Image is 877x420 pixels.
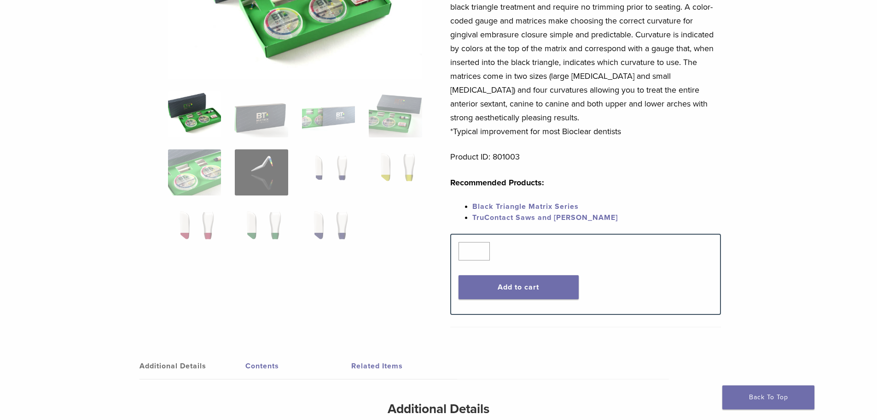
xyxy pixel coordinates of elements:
[450,150,721,164] p: Product ID: 801003
[450,177,544,188] strong: Recommended Products:
[245,353,351,379] a: Contents
[302,149,355,195] img: Black Triangle (BT) Kit - Image 7
[168,149,221,195] img: Black Triangle (BT) Kit - Image 5
[722,385,814,409] a: Back To Top
[168,207,221,254] img: Black Triangle (BT) Kit - Image 9
[369,149,422,195] img: Black Triangle (BT) Kit - Image 8
[235,207,288,254] img: Black Triangle (BT) Kit - Image 10
[369,91,422,137] img: Black Triangle (BT) Kit - Image 4
[302,91,355,137] img: Black Triangle (BT) Kit - Image 3
[472,213,618,222] a: TruContact Saws and [PERSON_NAME]
[235,149,288,195] img: Black Triangle (BT) Kit - Image 6
[235,91,288,137] img: Black Triangle (BT) Kit - Image 2
[459,275,579,299] button: Add to cart
[351,353,457,379] a: Related Items
[139,353,245,379] a: Additional Details
[168,91,221,137] img: Intro-Black-Triangle-Kit-6-Copy-e1548792917662-324x324.jpg
[472,202,579,211] a: Black Triangle Matrix Series
[302,207,355,254] img: Black Triangle (BT) Kit - Image 11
